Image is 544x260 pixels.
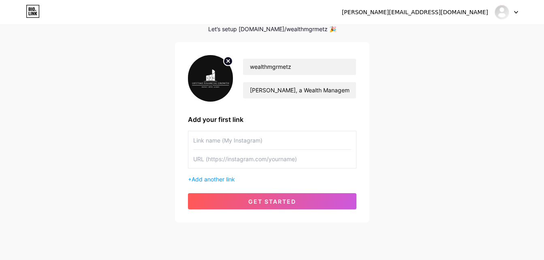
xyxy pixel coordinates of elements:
[243,59,356,75] input: Your name
[192,176,235,183] span: Add another link
[188,115,356,124] div: Add your first link
[494,4,510,20] img: wealthmgrmetz
[175,26,369,32] div: Let’s setup [DOMAIN_NAME]/wealthmgrmetz 🎉
[188,193,356,209] button: get started
[243,82,356,98] input: bio
[193,150,351,168] input: URL (https://instagram.com/yourname)
[193,131,351,149] input: Link name (My Instagram)
[248,198,296,205] span: get started
[342,8,488,17] div: [PERSON_NAME][EMAIL_ADDRESS][DOMAIN_NAME]
[188,55,233,102] img: profile pic
[188,175,356,183] div: +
